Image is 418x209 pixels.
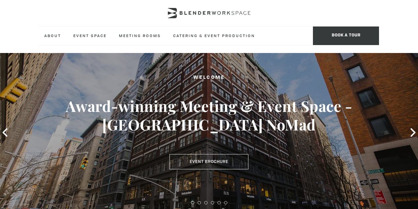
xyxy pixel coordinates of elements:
h2: Welcome [21,74,397,82]
a: Event Space [68,26,112,45]
a: Meeting Rooms [114,26,166,45]
a: Catering & Event Production [168,26,260,45]
h3: Award-winning Meeting & Event Space - [GEOGRAPHIC_DATA] NoMad [21,97,397,134]
a: About [39,26,66,45]
span: Book a tour [313,26,379,45]
a: Event Brochure [170,154,248,169]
